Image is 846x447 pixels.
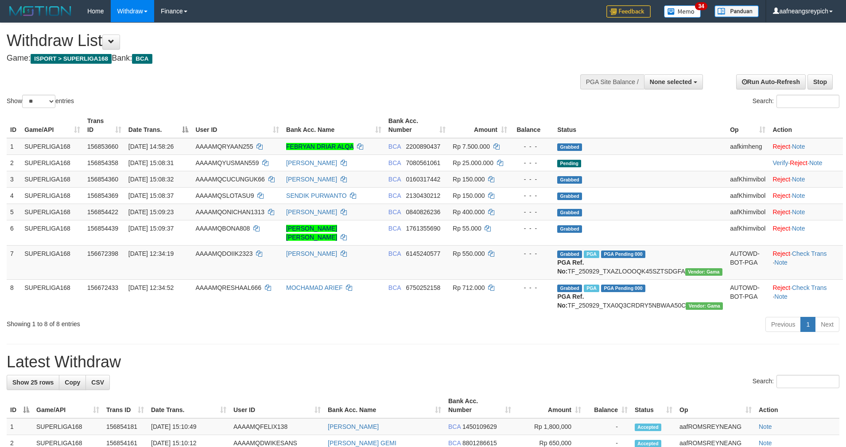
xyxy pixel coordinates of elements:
[685,268,722,276] span: Vendor URL: https://trx31.1velocity.biz
[31,54,112,64] span: ISPORT > SUPERLIGA168
[230,393,324,418] th: User ID: activate to sort column ascending
[790,159,807,166] a: Reject
[286,143,353,150] a: FEBRYAN DRIAR ALQA
[87,250,118,257] span: 156672398
[406,159,441,166] span: Copy 7080561061 to clipboard
[84,113,125,138] th: Trans ID: activate to sort column ascending
[554,113,726,138] th: Status
[195,225,250,232] span: AAAAMQBONA808
[736,74,806,89] a: Run Auto-Refresh
[385,113,449,138] th: Bank Acc. Number: activate to sort column ascending
[195,192,254,199] span: AAAAMQSLOTASU9
[286,250,337,257] a: [PERSON_NAME]
[286,208,337,216] a: [PERSON_NAME]
[328,423,379,430] a: [PERSON_NAME]
[514,158,550,167] div: - - -
[726,187,769,204] td: aafKhimvibol
[769,113,843,138] th: Action
[514,142,550,151] div: - - -
[769,187,843,204] td: ·
[557,193,582,200] span: Grabbed
[772,208,790,216] a: Reject
[388,143,401,150] span: BCA
[286,192,347,199] a: SENDIK PURWANTO
[147,393,230,418] th: Date Trans.: activate to sort column ascending
[7,418,33,435] td: 1
[809,159,823,166] a: Note
[792,143,805,150] a: Note
[769,171,843,187] td: ·
[714,5,759,17] img: panduan.png
[21,154,84,171] td: SUPERLIGA168
[664,5,701,18] img: Button%20Memo.svg
[388,159,401,166] span: BCA
[776,375,839,388] input: Search:
[7,95,74,108] label: Show entries
[448,439,461,447] span: BCA
[12,379,54,386] span: Show 25 rows
[33,393,103,418] th: Game/API: activate to sort column ascending
[759,423,772,430] a: Note
[91,379,104,386] span: CSV
[695,2,707,10] span: 34
[21,187,84,204] td: SUPERLIGA168
[726,220,769,245] td: aafKhimvibol
[195,208,264,216] span: AAAAMQONICHAN1313
[103,418,147,435] td: 156854181
[125,113,192,138] th: Date Trans.: activate to sort column descending
[453,192,485,199] span: Rp 150.000
[792,192,805,199] a: Note
[726,279,769,313] td: AUTOWD-BOT-PGA
[87,159,118,166] span: 156854358
[726,204,769,220] td: aafKhimvibol
[21,171,84,187] td: SUPERLIGA168
[755,393,839,418] th: Action
[283,113,385,138] th: Bank Acc. Name: activate to sort column ascending
[584,250,599,258] span: Marked by aafsoycanthlai
[7,54,555,63] h4: Game: Bank:
[128,192,174,199] span: [DATE] 15:08:37
[195,159,259,166] span: AAAAMQYUSMAN559
[128,143,174,150] span: [DATE] 14:58:26
[406,250,441,257] span: Copy 6145240577 to clipboard
[644,74,703,89] button: None selected
[557,285,582,292] span: Grabbed
[195,284,261,291] span: AAAAMQRESHAAL666
[7,353,839,371] h1: Latest Withdraw
[21,220,84,245] td: SUPERLIGA168
[815,317,839,332] a: Next
[606,5,651,18] img: Feedback.jpg
[87,192,118,199] span: 156854369
[448,423,461,430] span: BCA
[128,225,174,232] span: [DATE] 15:09:37
[21,279,84,313] td: SUPERLIGA168
[128,250,174,257] span: [DATE] 12:34:19
[635,424,661,431] span: Accepted
[192,113,283,138] th: User ID: activate to sort column ascending
[585,393,631,418] th: Balance: activate to sort column ascending
[726,171,769,187] td: aafKhimvibol
[388,250,401,257] span: BCA
[21,245,84,279] td: SUPERLIGA168
[324,393,445,418] th: Bank Acc. Name: activate to sort column ascending
[406,225,441,232] span: Copy 1761355690 to clipboard
[514,249,550,258] div: - - -
[601,285,645,292] span: PGA Pending
[7,171,21,187] td: 3
[65,379,80,386] span: Copy
[453,284,485,291] span: Rp 712.000
[774,259,788,266] a: Note
[7,154,21,171] td: 2
[557,250,582,258] span: Grabbed
[726,113,769,138] th: Op: activate to sort column ascending
[584,285,599,292] span: Marked by aafsoycanthlai
[514,283,550,292] div: - - -
[7,4,74,18] img: MOTION_logo.png
[147,418,230,435] td: [DATE] 15:10:49
[772,192,790,199] a: Reject
[792,176,805,183] a: Note
[453,143,490,150] span: Rp 7.500.000
[462,423,497,430] span: Copy 1450109629 to clipboard
[103,393,147,418] th: Trans ID: activate to sort column ascending
[449,113,511,138] th: Amount: activate to sort column ascending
